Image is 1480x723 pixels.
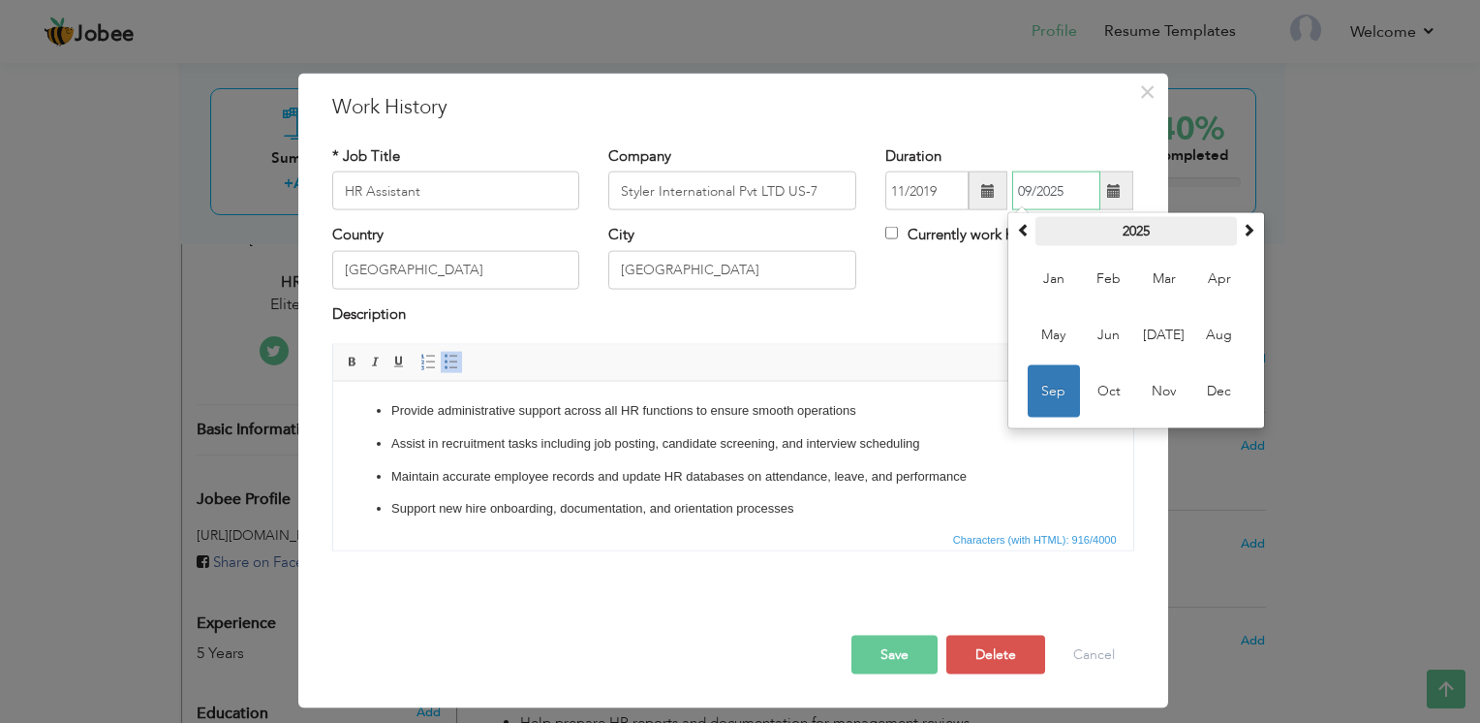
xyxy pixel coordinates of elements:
[1138,253,1190,305] span: Mar
[1132,77,1163,108] button: Close
[1028,309,1080,361] span: May
[885,227,898,239] input: Currently work here
[1028,365,1080,418] span: Sep
[365,352,386,373] a: Italic
[946,636,1045,675] button: Delete
[1083,365,1135,418] span: Oct
[885,172,969,210] input: From
[1193,253,1246,305] span: Apr
[333,382,1133,527] iframe: Rich Text Editor, workEditor
[1193,365,1246,418] span: Dec
[1054,636,1134,675] button: Cancel
[1035,217,1237,246] th: Select Year
[851,636,938,675] button: Save
[1083,309,1135,361] span: Jun
[388,352,410,373] a: Underline
[1139,75,1156,110] span: ×
[441,352,462,373] a: Insert/Remove Bulleted List
[608,225,634,245] label: City
[949,531,1121,549] span: Characters (with HTML): 916/4000
[1083,253,1135,305] span: Feb
[1138,309,1190,361] span: [DATE]
[1138,365,1190,418] span: Nov
[885,225,1033,245] label: Currently work here
[608,146,671,167] label: Company
[1028,253,1080,305] span: Jan
[332,225,384,245] label: Country
[342,352,363,373] a: Bold
[1012,172,1100,210] input: Present
[1193,309,1246,361] span: Aug
[885,146,941,167] label: Duration
[1242,223,1255,236] span: Next Year
[332,146,400,167] label: * Job Title
[1017,223,1031,236] span: Previous Year
[332,303,406,324] label: Description
[949,531,1123,549] div: Statistics
[417,352,439,373] a: Insert/Remove Numbered List
[332,93,1134,122] h3: Work History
